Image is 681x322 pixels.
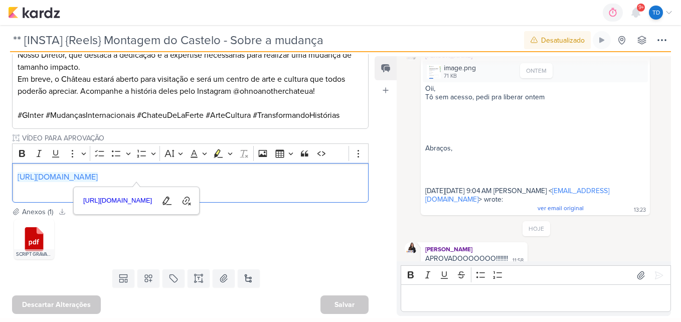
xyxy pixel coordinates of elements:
div: Desatualizado [541,35,585,46]
a: [EMAIL_ADDRESS][DOMAIN_NAME] [425,187,609,204]
div: APROVADOOOOOOO!!!!!!!! [425,254,508,263]
span: Oii, Tô sem acesso, pedi pra liberar ontem Abraços, [DATE][DATE] 9:04 AM [PERSON_NAME] < > wrote: [425,84,609,212]
span: 9+ [638,4,644,12]
input: Kard Sem Título [10,31,522,49]
a: [URL][DOMAIN_NAME] [80,193,156,209]
div: 11:58 [513,257,524,265]
div: Editor toolbar [12,143,369,163]
div: Anexos (1) [22,207,53,217]
p: Td [652,8,660,17]
div: 71 KB [444,72,476,80]
div: [PERSON_NAME] [423,244,526,254]
img: Amannda Primo [405,242,417,254]
div: Ligar relógio [598,36,606,44]
p: #GInter #MudançasInternacionais #ChateuDeLaFerte #ArteCultura #TransformandoHistórias [18,109,364,121]
span: [URL][DOMAIN_NAME] [80,195,155,207]
div: image.png [444,63,476,73]
div: Editor editing area: main [401,284,671,312]
span: ver email original [538,205,584,212]
img: QiJoZVRNGRi9sdsayP0jiM6p9KwPOlTXw2PHfIta.png [427,65,441,79]
button: Desatualizado [524,31,591,49]
img: kardz.app [8,7,60,19]
div: Editor toolbar [401,265,671,285]
div: 13:23 [634,206,646,214]
a: [URL][DOMAIN_NAME] [18,172,98,182]
div: Editor editing area: main [12,163,369,203]
div: SCRIPT GRAVAÇÃO G-INTER - CASTELO.pdf [14,249,54,259]
div: Thais de carvalho [649,6,663,20]
input: Texto sem título [20,133,369,143]
div: image.png [423,61,648,82]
